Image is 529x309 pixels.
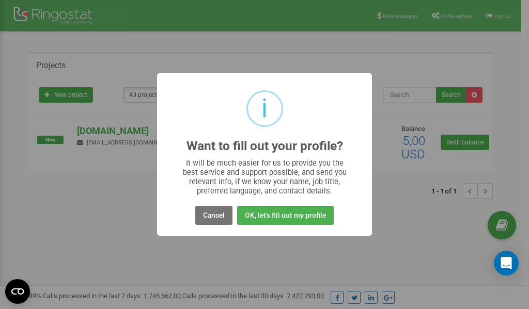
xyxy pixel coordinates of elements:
button: Open CMP widget [5,279,30,304]
button: OK, let's fill out my profile [237,206,334,225]
div: i [261,92,268,125]
button: Cancel [195,206,232,225]
h2: Want to fill out your profile? [186,139,343,153]
div: Open Intercom Messenger [494,251,519,275]
div: It will be much easier for us to provide you the best service and support possible, and send you ... [178,158,352,196]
